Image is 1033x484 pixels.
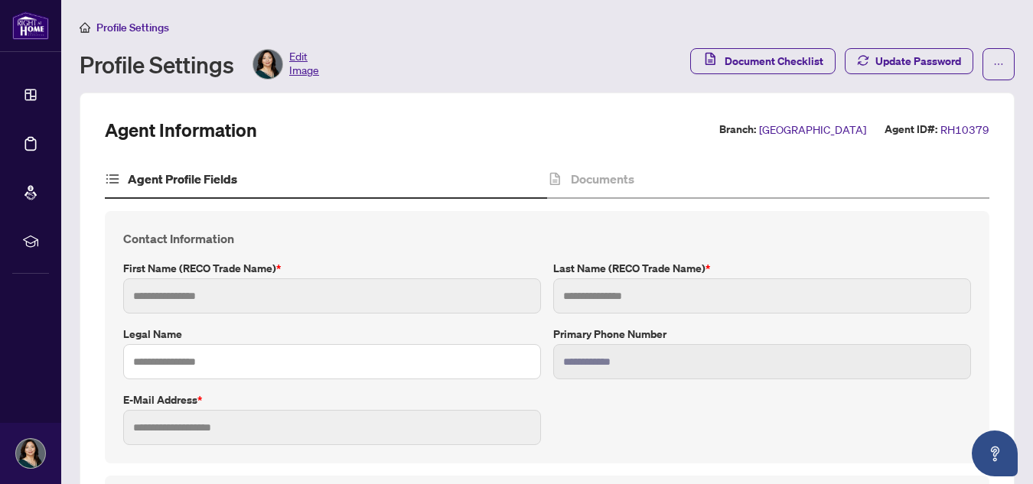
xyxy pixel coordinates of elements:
[128,170,237,188] h4: Agent Profile Fields
[845,48,973,74] button: Update Password
[719,121,756,138] label: Branch:
[80,22,90,33] span: home
[759,121,866,138] span: [GEOGRAPHIC_DATA]
[553,260,971,277] label: Last Name (RECO Trade Name)
[993,59,1004,70] span: ellipsis
[571,170,634,188] h4: Documents
[940,121,989,138] span: RH10379
[123,229,971,248] h4: Contact Information
[12,11,49,40] img: logo
[123,326,541,343] label: Legal Name
[885,121,937,138] label: Agent ID#:
[123,391,541,408] label: E-mail Address
[253,50,282,79] img: Profile Icon
[553,326,971,343] label: Primary Phone Number
[289,49,319,80] span: Edit Image
[725,49,823,73] span: Document Checklist
[123,260,541,277] label: First Name (RECO Trade Name)
[96,21,169,34] span: Profile Settings
[105,118,257,142] h2: Agent Information
[80,49,319,80] div: Profile Settings
[875,49,961,73] span: Update Password
[16,439,45,468] img: Profile Icon
[690,48,836,74] button: Document Checklist
[972,430,1018,476] button: Open asap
